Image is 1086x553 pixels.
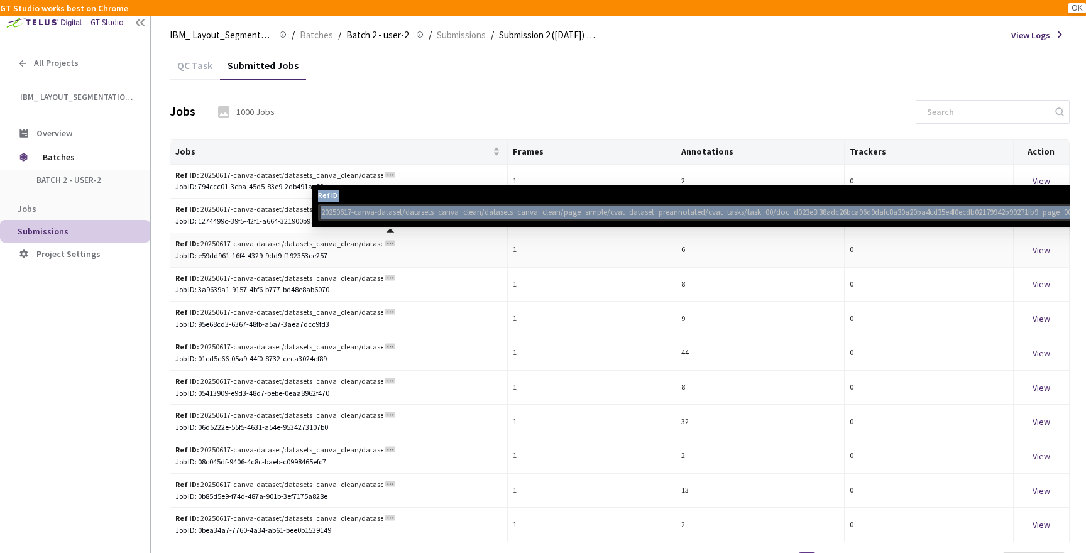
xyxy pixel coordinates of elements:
span: Submissions [18,226,69,237]
div: View [1019,312,1064,326]
td: 8 [676,371,845,405]
div: 20250617-canva-dataset/datasets_canva_clean/datasets_canva_clean/sales_report/cvat_dataset_preann... [175,204,383,216]
th: Jobs [170,140,508,165]
input: Search [919,101,1053,123]
td: 1 [508,474,676,508]
div: Job ID: 0bea34a7-7760-4a34-ab61-bee0b1539149 [175,525,502,537]
b: Ref ID: [175,513,199,523]
div: GT Studio [90,17,124,29]
td: 1 [508,165,676,199]
a: Submissions [434,28,488,41]
span: View Logs [1011,29,1050,41]
td: 0 [845,474,1013,508]
td: 1 [508,233,676,268]
b: Ref ID: [175,445,199,454]
div: 1000 Jobs [236,106,275,118]
span: Overview [36,128,72,139]
td: 0 [845,268,1013,302]
div: Job ID: e59dd961-16f4-4329-9dd9-f192353ce257 [175,250,502,262]
span: IBM_ Layout_Segmentation (2025) [170,28,271,43]
b: Ref ID: [175,410,199,420]
li: / [491,28,494,43]
b: Ref ID: [175,239,199,248]
div: 20250617-canva-dataset/datasets_canva_clean/datasets_canva_clean/pie_charts/cvat_dataset_preannot... [175,376,383,388]
div: View [1019,415,1064,429]
span: All Projects [34,58,79,68]
span: Project Settings [36,248,101,260]
td: 2 [676,508,845,542]
div: Jobs [170,102,195,121]
div: QC Task [170,59,220,80]
td: 6 [676,233,845,268]
div: 20250617-canva-dataset/datasets_canva_clean/datasets_canva_clean/resumes_hiring/cvat_dataset_prea... [175,341,383,353]
td: 13 [676,474,845,508]
div: Job ID: 08c045df-9406-4c8c-baeb-c0998465efc7 [175,456,502,468]
td: 1 [508,439,676,474]
div: Job ID: 794ccc01-3cba-45d5-83e9-2db491ae89de [175,181,502,193]
td: 9 [676,302,845,336]
b: Ref ID: [175,307,199,317]
div: View [1019,518,1064,532]
b: Ref ID: [175,376,199,386]
div: 20250617-canva-dataset/datasets_canva_clean/datasets_canva_clean/table_charts/cvat_dataset_preann... [175,479,383,491]
td: 1 [508,371,676,405]
span: IBM_ Layout_Segmentation (2025) [20,92,133,102]
div: View [1019,174,1064,188]
div: Job ID: 1274499c-39f5-42f1-a664-321900b978a0 [175,216,502,227]
span: Batch 2 - user-2 [36,175,129,185]
div: Job ID: 3a9639a1-9157-4bf6-b777-bd48e8ab6070 [175,284,502,296]
div: 20250617-canva-dataset/datasets_canva_clean/datasets_canva_clean/website/cvat_dataset_preannotate... [175,273,383,285]
span: Jobs [18,203,36,214]
span: Batches [300,28,333,43]
b: Ref ID: [175,204,199,214]
td: 8 [676,268,845,302]
div: Job ID: 0b85d5e9-f74d-487a-901b-3ef7175a828e [175,491,502,503]
li: / [429,28,432,43]
div: Job ID: 01cd5c66-05a9-44f0-8732-ceca3024cf89 [175,353,502,365]
span: Batch 2 - user-2 [346,28,409,43]
span: Batches [43,145,129,170]
td: 0 [845,302,1013,336]
td: 1 [508,405,676,439]
th: Frames [508,140,676,165]
div: View [1019,346,1064,360]
td: 2 [676,439,845,474]
div: View [1019,277,1064,291]
div: View [1019,381,1064,395]
b: Ref ID: [175,342,199,351]
td: 0 [845,508,1013,542]
div: Job ID: 05413909-e9d3-48d7-bebe-0eaa8962f470 [175,388,502,400]
button: OK [1068,3,1086,13]
div: 20250617-canva-dataset/datasets_canva_clean/datasets_canva_clean/website_landingpage/cvat_dataset... [175,513,383,525]
div: 20250617-canva-dataset/datasets_canva_clean/datasets_canva_clean/website/cvat_dataset_preannotate... [175,307,383,319]
div: Job ID: 95e68cd3-6367-48fb-a5a7-3aea7dcc9fd3 [175,319,502,331]
td: 0 [845,371,1013,405]
div: 20250617-canva-dataset/datasets_canva_clean/datasets_canva_clean/page_simple/cvat_dataset_preanno... [175,238,383,250]
td: 0 [845,233,1013,268]
div: View [1019,484,1064,498]
td: 32 [676,405,845,439]
td: 44 [676,336,845,371]
td: 0 [845,165,1013,199]
span: Submission 2 ([DATE]) User 2 [499,28,601,43]
b: Ref ID: [175,170,199,180]
div: Submitted Jobs [220,59,306,80]
span: Jobs [175,146,490,156]
td: 1 [508,508,676,542]
div: View [1019,449,1064,463]
div: 20250617-canva-dataset/datasets_canva_clean/datasets_canva_clean/sales_report/cvat_dataset_preann... [175,410,383,422]
div: 20250617-canva-dataset/datasets_canva_clean/datasets_canva_clean/website_landingpage/cvat_dataset... [175,170,383,182]
td: 0 [845,336,1013,371]
td: 1 [508,336,676,371]
a: Batches [297,28,336,41]
td: 0 [845,405,1013,439]
td: 1 [508,268,676,302]
li: / [292,28,295,43]
div: View [1019,243,1064,257]
td: 1 [508,302,676,336]
th: Action [1014,140,1070,165]
div: 20250617-canva-dataset/datasets_canva_clean/datasets_canva_clean/website_landingpage/cvat_dataset... [175,444,383,456]
b: Ref ID: [175,479,199,489]
b: Ref ID: [175,273,199,283]
th: Annotations [676,140,845,165]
